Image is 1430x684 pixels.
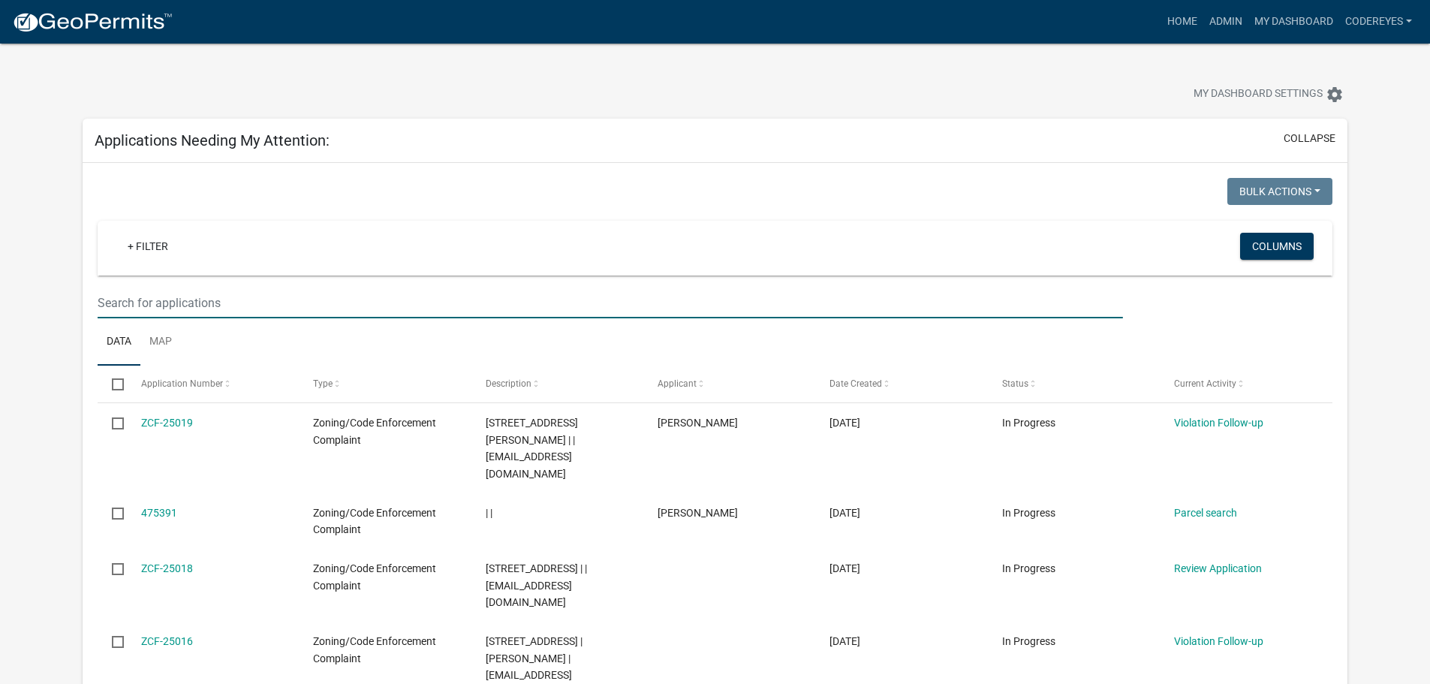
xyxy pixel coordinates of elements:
[98,288,1122,318] input: Search for applications
[658,507,738,519] span: Diego Ricardo Ulloa Reyes
[1002,635,1055,647] span: In Progress
[313,378,333,389] span: Type
[1284,131,1335,146] button: collapse
[486,562,587,609] span: 4771 MOONS GROVE CHURCH RD | | Cmagee@madisonco.us
[95,131,330,149] h5: Applications Needing My Attention:
[829,417,860,429] span: 09/08/2025
[1002,507,1055,519] span: In Progress
[658,378,697,389] span: Applicant
[141,562,193,574] a: ZCF-25018
[1339,8,1418,36] a: codeReyes
[1002,562,1055,574] span: In Progress
[1248,8,1339,36] a: My Dashboard
[815,366,987,402] datatable-header-cell: Date Created
[1160,366,1332,402] datatable-header-cell: Current Activity
[1002,417,1055,429] span: In Progress
[1194,86,1323,104] span: My Dashboard Settings
[313,507,436,536] span: Zoning/Code Enforcement Complaint
[486,378,531,389] span: Description
[141,635,193,647] a: ZCF-25016
[486,417,578,480] span: 299 CARITHERS RD | | Dreyes@madisonco.us
[116,233,180,260] a: + Filter
[1174,378,1236,389] span: Current Activity
[299,366,471,402] datatable-header-cell: Type
[1174,562,1262,574] a: Review Application
[1174,507,1237,519] a: Parcel search
[1182,80,1356,109] button: My Dashboard Settingssettings
[829,507,860,519] span: 09/08/2025
[313,562,436,592] span: Zoning/Code Enforcement Complaint
[127,366,299,402] datatable-header-cell: Application Number
[98,366,126,402] datatable-header-cell: Select
[1174,417,1263,429] a: Violation Follow-up
[141,378,223,389] span: Application Number
[98,318,140,366] a: Data
[313,417,436,446] span: Zoning/Code Enforcement Complaint
[313,635,436,664] span: Zoning/Code Enforcement Complaint
[1161,8,1203,36] a: Home
[829,562,860,574] span: 08/28/2025
[1203,8,1248,36] a: Admin
[140,318,181,366] a: Map
[1174,635,1263,647] a: Violation Follow-up
[988,366,1160,402] datatable-header-cell: Status
[1002,378,1028,389] span: Status
[141,507,177,519] a: 475391
[486,507,492,519] span: | |
[471,366,643,402] datatable-header-cell: Description
[829,635,860,647] span: 08/12/2025
[141,417,193,429] a: ZCF-25019
[643,366,815,402] datatable-header-cell: Applicant
[1326,86,1344,104] i: settings
[1227,178,1332,205] button: Bulk Actions
[658,417,738,429] span: Diego Ricardo Ulloa Reyes
[829,378,882,389] span: Date Created
[1240,233,1314,260] button: Columns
